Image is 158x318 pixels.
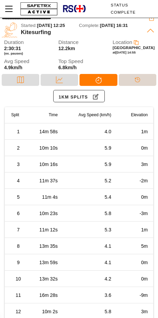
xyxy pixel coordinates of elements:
[58,65,77,70] span: 6.8km/h
[117,287,153,303] td: -9m
[113,39,132,45] span: Location
[111,3,136,7] div: Status
[104,211,111,216] span: 5.8
[4,46,21,51] span: 2:30:31
[39,260,58,265] span: 13m 59s
[53,90,105,102] button: 1km Splits
[59,93,88,101] span: 1km Splits
[113,46,155,50] span: [GEOGRAPHIC_DATA]
[117,254,153,271] td: 0m
[100,23,128,28] span: [DATE] 16:31
[80,74,117,86] div: Splits
[21,29,139,36] div: Kitesurfing
[117,205,153,222] td: -3m
[39,129,58,134] span: 14m 58s
[58,40,102,45] span: Distance
[17,260,20,265] span: 9
[17,194,20,200] span: 5
[119,74,156,86] div: Timeline
[39,227,58,232] span: 11m 12s
[39,145,58,151] span: 10m 10s
[4,59,48,64] span: Avg Speed
[4,51,48,56] span: (ex. pauses)
[104,260,111,265] span: 4.1
[2,22,17,38] img: KITE_SURFING.svg
[104,227,111,232] span: 5.3
[17,129,20,134] span: 1
[58,46,75,51] span: 12.2km
[17,211,20,216] span: 6
[5,107,32,123] th: Split
[104,243,111,249] span: 4.1
[39,211,58,216] span: 10m 23s
[41,74,78,86] div: Data
[113,50,136,54] span: at [DATE] 14:55
[117,172,153,189] td: -2m
[32,107,63,123] th: Time
[117,107,153,123] th: Elevation
[17,243,20,249] span: 8
[39,243,58,249] span: 13m 35s
[17,145,20,151] span: 2
[111,10,136,15] div: Complete
[17,227,20,232] span: 7
[104,162,111,167] span: 5.9
[104,292,111,298] span: 3.6
[16,309,21,314] span: 12
[21,23,37,28] span: Started:
[39,162,58,167] span: 10m 16s
[63,107,117,123] th: Avg Speed (km/h)
[117,189,153,205] td: 0m
[39,276,58,282] span: 13m 32s
[42,309,58,314] span: 10m 2s
[4,65,23,70] span: 4.9km/h
[117,140,153,156] td: 0m
[117,271,153,287] td: 0m
[16,292,21,298] span: 11
[62,2,86,16] img: RescueLogo.png
[104,129,111,134] span: 4.0
[37,23,65,28] span: [DATE] 12:25
[117,238,153,254] td: 5m
[17,162,20,167] span: 3
[104,178,111,183] span: 5.2
[39,178,58,183] span: 11m 37s
[117,222,153,238] td: 1m
[17,178,20,183] span: 4
[42,194,58,200] span: 11m 4s
[104,276,111,282] span: 4.2
[104,145,111,151] span: 5.9
[104,309,111,314] span: 5.8
[4,40,48,45] span: Duration
[117,123,153,140] td: 1m
[104,194,111,200] span: 5.4
[117,156,153,172] td: 3m
[58,59,102,64] span: Top Speed
[39,292,58,298] span: 16m 28s
[2,74,39,86] div: Map
[16,276,21,282] span: 10
[79,23,100,28] span: Complete:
